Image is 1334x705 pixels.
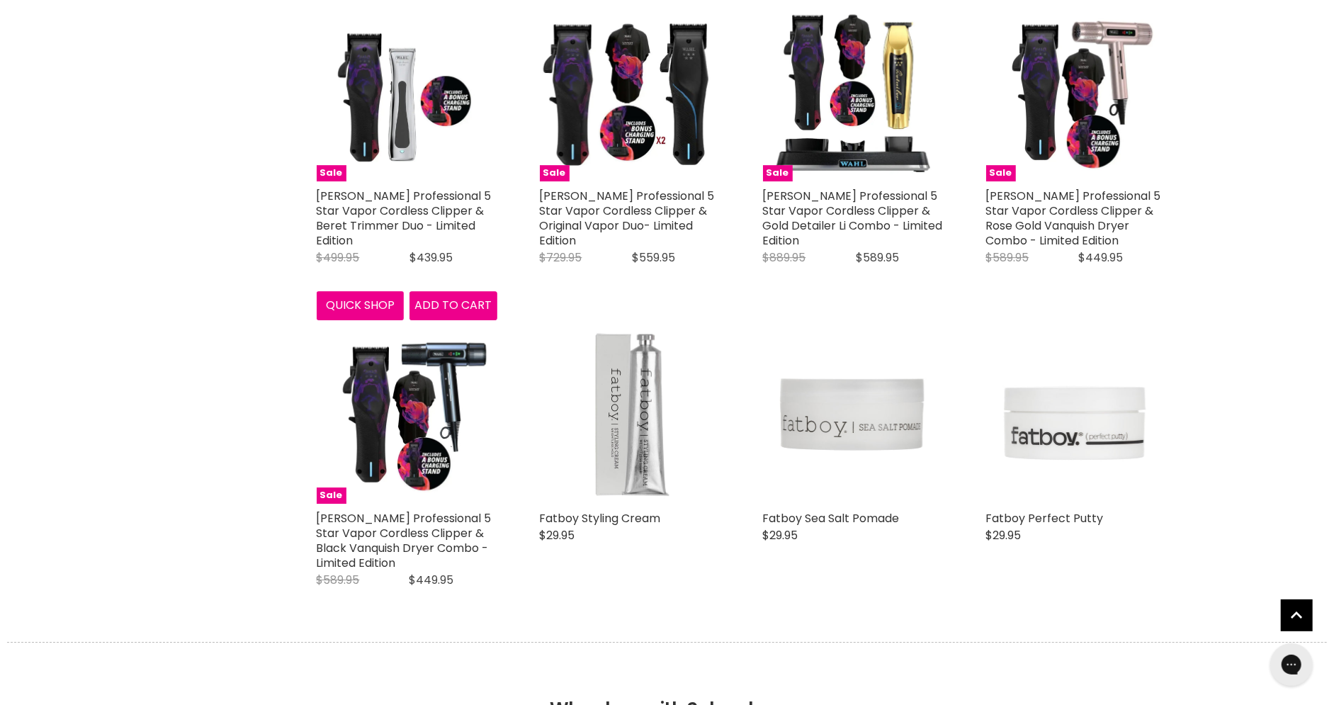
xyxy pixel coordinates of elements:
[317,487,346,504] span: Sale
[1281,599,1313,636] span: Back to top
[763,188,943,249] a: [PERSON_NAME] Professional 5 Star Vapor Cordless Clipper & Gold Detailer Li Combo - Limited Edition
[317,572,360,588] span: $589.95
[540,188,715,249] a: [PERSON_NAME] Professional 5 Star Vapor Cordless Clipper & Original Vapor Duo- Limited Edition
[1078,249,1123,266] span: $449.95
[763,249,806,266] span: $889.95
[986,188,1161,249] a: [PERSON_NAME] Professional 5 Star Vapor Cordless Clipper & Rose Gold Vanquish Dryer Combo - Limit...
[540,249,582,266] span: $729.95
[414,297,492,313] span: Add to cart
[317,249,360,266] span: $499.95
[763,165,793,181] span: Sale
[540,1,720,181] img: Wahl Professional 5 Star Vapor Cordless Clipper & Original Vapor Duo- Limited Edition
[986,249,1029,266] span: $589.95
[763,1,944,181] img: Wahl Professional 5 Star Vapor Cordless Clipper & Gold Detailer Li Combo - Limited Edition
[409,572,453,588] span: $449.95
[763,510,900,526] a: Fatboy Sea Salt Pomade
[317,165,346,181] span: Sale
[409,291,497,320] button: Add to cart
[986,527,1022,543] span: $29.95
[986,1,1167,181] a: Wahl Professional 5 Star Vapor Cordless Clipper & Rose Gold Vanquish Dryer Combo - Limited Editio...
[633,249,676,266] span: $559.95
[317,323,497,504] img: Wahl Professional 5 Star Vapor Cordless Clipper & Black Vanquish Dryer Combo - Limited Edition
[540,1,720,181] a: Wahl Professional 5 Star Vapor Cordless Clipper & Original Vapor Duo- Limited Edition Sale
[1263,638,1320,691] iframe: Gorgias live chat messenger
[763,323,944,504] img: Fatboy Sea Salt Pomade
[986,165,1016,181] span: Sale
[317,188,492,249] a: [PERSON_NAME] Professional 5 Star Vapor Cordless Clipper & Beret Trimmer Duo - Limited Edition
[409,249,453,266] span: $439.95
[540,510,661,526] a: Fatboy Styling Cream
[317,1,497,181] a: Wahl Professional 5 Star Vapor Cordless Clipper & Beret Trimmer Duo - Limited Edition Sale
[856,249,899,266] span: $589.95
[986,510,1104,526] a: Fatboy Perfect Putty
[763,527,798,543] span: $29.95
[986,323,1167,504] img: Fatboy Perfect Putty
[540,165,570,181] span: Sale
[540,323,720,504] img: Fatboy Styling Cream
[763,1,944,181] a: Wahl Professional 5 Star Vapor Cordless Clipper & Gold Detailer Li Combo - Limited Edition Sale
[540,527,575,543] span: $29.95
[317,1,497,181] img: Wahl Professional 5 Star Vapor Cordless Clipper & Beret Trimmer Duo - Limited Edition
[317,291,405,320] button: Quick shop
[986,1,1167,181] img: Wahl Professional 5 Star Vapor Cordless Clipper & Rose Gold Vanquish Dryer Combo - Limited Edition
[317,510,492,571] a: [PERSON_NAME] Professional 5 Star Vapor Cordless Clipper & Black Vanquish Dryer Combo - Limited E...
[317,323,497,504] a: Wahl Professional 5 Star Vapor Cordless Clipper & Black Vanquish Dryer Combo - Limited Edition Sale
